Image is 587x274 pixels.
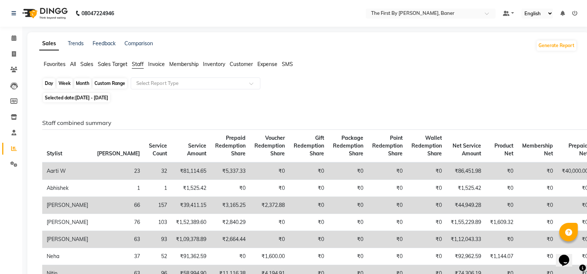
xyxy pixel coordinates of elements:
[19,3,70,24] img: logo
[254,135,285,157] span: Voucher Redemption Share
[411,135,442,157] span: Wallet Redemption Share
[211,162,250,180] td: ₹5,337.33
[328,248,368,265] td: ₹0
[169,61,199,67] span: Membership
[187,142,206,157] span: Service Amount
[446,180,486,197] td: ₹1,525.42
[518,162,557,180] td: ₹0
[42,214,93,231] td: [PERSON_NAME]
[289,248,328,265] td: ₹0
[80,61,93,67] span: Sales
[93,78,127,89] div: Custom Range
[98,61,127,67] span: Sales Target
[407,214,446,231] td: ₹0
[289,180,328,197] td: ₹0
[211,197,250,214] td: ₹3,165.25
[494,142,513,157] span: Product Net
[144,214,171,231] td: 103
[368,248,407,265] td: ₹0
[93,180,144,197] td: 1
[74,78,91,89] div: Month
[486,162,518,180] td: ₹0
[446,197,486,214] td: ₹44,949.28
[42,162,93,180] td: Aarti W
[42,248,93,265] td: Neha
[211,180,250,197] td: ₹0
[43,93,110,102] span: Selected date:
[518,231,557,248] td: ₹0
[368,231,407,248] td: ₹0
[328,214,368,231] td: ₹0
[57,78,73,89] div: Week
[537,40,576,51] button: Generate Report
[518,248,557,265] td: ₹0
[407,248,446,265] td: ₹0
[294,135,324,157] span: Gift Redemption Share
[124,40,153,47] a: Comparison
[368,197,407,214] td: ₹0
[328,197,368,214] td: ₹0
[211,231,250,248] td: ₹2,664.44
[368,180,407,197] td: ₹0
[93,248,144,265] td: 37
[148,61,165,67] span: Invoice
[407,231,446,248] td: ₹0
[289,231,328,248] td: ₹0
[282,61,293,67] span: SMS
[93,197,144,214] td: 66
[203,61,225,67] span: Inventory
[446,162,486,180] td: ₹86,451.98
[81,3,114,24] b: 08047224946
[522,142,553,157] span: Membership Net
[333,135,363,157] span: Package Redemption Share
[556,244,580,267] iframe: chat widget
[230,61,253,67] span: Customer
[93,214,144,231] td: 76
[407,162,446,180] td: ₹0
[446,248,486,265] td: ₹92,962.59
[70,61,76,67] span: All
[132,61,144,67] span: Staff
[171,248,211,265] td: ₹91,362.59
[93,162,144,180] td: 23
[257,61,277,67] span: Expense
[144,231,171,248] td: 93
[215,135,246,157] span: Prepaid Redemption Share
[368,162,407,180] td: ₹0
[372,135,403,157] span: Point Redemption Share
[75,95,108,100] span: [DATE] - [DATE]
[289,162,328,180] td: ₹0
[39,37,59,50] a: Sales
[43,78,55,89] div: Day
[250,248,289,265] td: ₹1,600.00
[211,248,250,265] td: ₹0
[42,119,571,126] h6: Staff combined summary
[453,142,481,157] span: Net Service Amount
[289,197,328,214] td: ₹0
[93,40,116,47] a: Feedback
[250,197,289,214] td: ₹2,372.88
[486,214,518,231] td: ₹1,609.32
[149,142,167,157] span: Service Count
[68,40,84,47] a: Trends
[518,214,557,231] td: ₹0
[250,214,289,231] td: ₹0
[486,197,518,214] td: ₹0
[171,162,211,180] td: ₹81,114.65
[211,214,250,231] td: ₹2,840.29
[518,180,557,197] td: ₹0
[47,150,62,157] span: Stylist
[171,231,211,248] td: ₹1,09,378.89
[171,180,211,197] td: ₹1,525.42
[171,214,211,231] td: ₹1,52,389.60
[407,197,446,214] td: ₹0
[518,197,557,214] td: ₹0
[171,197,211,214] td: ₹39,411.15
[486,180,518,197] td: ₹0
[97,150,140,157] span: [PERSON_NAME]
[328,231,368,248] td: ₹0
[42,231,93,248] td: [PERSON_NAME]
[486,248,518,265] td: ₹1,144.07
[144,162,171,180] td: 32
[44,61,66,67] span: Favorites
